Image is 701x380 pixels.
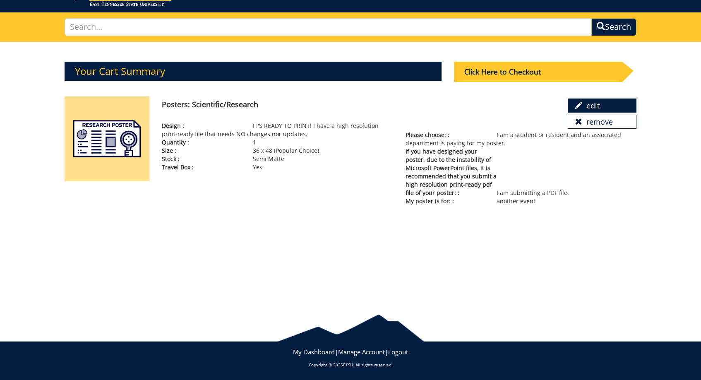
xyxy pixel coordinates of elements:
[388,348,408,356] a: Logout
[65,62,442,81] h3: Your Cart Summary
[406,197,636,205] p: another event
[454,62,622,82] div: Click Here to Checkout
[406,131,497,139] span: Please choose: :
[162,147,393,155] p: 36 x 48 (Popular Choice)
[406,197,497,205] span: My poster is for: :
[162,155,393,163] p: Semi Matte
[162,163,253,171] span: Travel Box :
[338,348,385,356] a: Manage Account
[162,101,555,109] h4: Posters: Scientific/Research
[162,122,253,130] span: Design :
[406,147,636,197] p: I am submitting a PDF file.
[406,131,636,147] p: I am a student or resident and an associated department is paying for my poster.
[406,147,497,197] span: If you have designed your poster, due to the instability of Microsoft PowerPoint files, it is rec...
[162,122,393,138] p: IT'S READY TO PRINT! I have a high resolution print-ready file that needs NO changes nor updates.
[162,138,253,147] span: Quantity :
[65,18,592,36] input: Search...
[162,138,393,147] p: 1
[162,147,253,155] span: Size :
[591,18,636,36] button: Search
[568,115,636,129] a: remove
[454,76,635,84] a: Click Here to Checkout
[343,362,353,368] a: ETSU
[162,163,393,171] p: Yes
[293,348,335,356] a: My Dashboard
[65,96,149,181] img: posters-scientific-5aa5927cecefc5.90805739.png
[568,99,636,113] a: edit
[162,155,253,163] span: Stock :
